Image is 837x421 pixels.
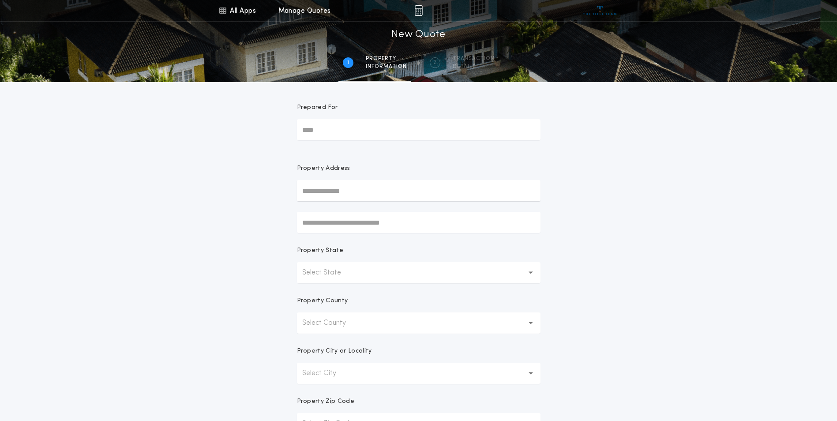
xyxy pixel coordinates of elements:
span: information [366,63,407,70]
h1: New Quote [391,28,445,42]
button: Select City [297,363,540,384]
input: Prepared For [297,119,540,140]
p: Prepared For [297,103,338,112]
p: Property State [297,246,343,255]
p: Property Address [297,164,540,173]
span: Transaction [453,55,495,62]
p: Property County [297,297,348,305]
button: Select State [297,262,540,283]
img: img [414,5,423,16]
p: Property City or Locality [297,347,372,356]
p: Property Zip Code [297,397,354,406]
p: Select County [302,318,360,328]
h2: 1 [347,59,349,66]
button: Select County [297,312,540,334]
span: Property [366,55,407,62]
span: details [453,63,495,70]
h2: 2 [433,59,436,66]
p: Select State [302,267,355,278]
p: Select City [302,368,350,379]
img: vs-icon [583,6,616,15]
